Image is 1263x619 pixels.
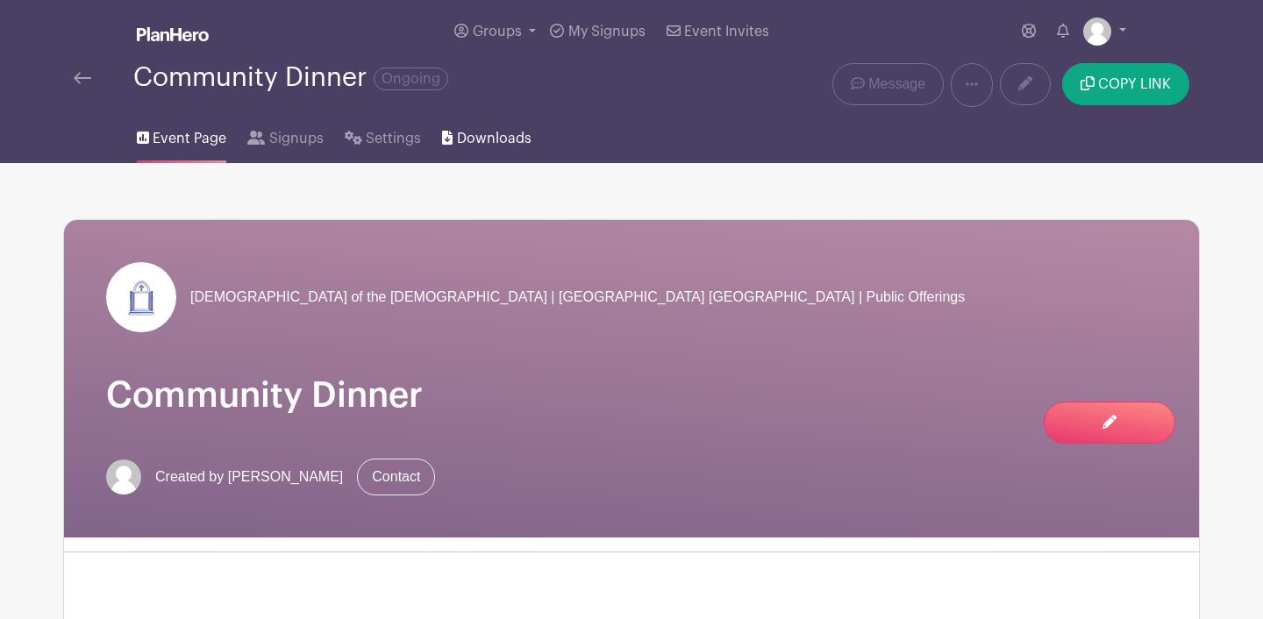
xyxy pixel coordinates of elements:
span: Message [868,74,925,95]
span: [DEMOGRAPHIC_DATA] of the [DEMOGRAPHIC_DATA] | [GEOGRAPHIC_DATA] [GEOGRAPHIC_DATA] | Public Offer... [190,287,965,308]
a: Downloads [442,107,531,163]
span: Created by [PERSON_NAME] [155,466,343,487]
img: default-ce2991bfa6775e67f084385cd625a349d9dcbb7a52a09fb2fda1e96e2d18dcdb.png [1083,18,1111,46]
a: Message [832,63,944,105]
span: Downloads [457,128,532,149]
span: My Signups [568,25,646,39]
a: Signups [247,107,323,163]
img: Doors3.jpg [106,262,176,332]
a: Event Page [137,107,226,163]
span: Event Page [153,128,226,149]
button: COPY LINK [1062,63,1189,105]
a: Settings [345,107,421,163]
h1: Community Dinner [106,374,1157,416]
span: Event Invites [684,25,769,39]
a: Contact [357,459,435,495]
span: Settings [366,128,421,149]
img: logo_white-6c42ec7e38ccf1d336a20a19083b03d10ae64f83f12c07503d8b9e83406b4c7d.svg [137,27,209,41]
span: Ongoing [374,68,448,90]
img: back-arrow-29a5d9b10d5bd6ae65dc969a981735edf675c4d7a1fe02e03b50dbd4ba3cdb55.svg [74,72,91,84]
span: COPY LINK [1098,77,1171,91]
div: Community Dinner [133,63,448,92]
span: Signups [269,128,324,149]
img: default-ce2991bfa6775e67f084385cd625a349d9dcbb7a52a09fb2fda1e96e2d18dcdb.png [106,459,141,494]
span: Groups [473,25,522,39]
